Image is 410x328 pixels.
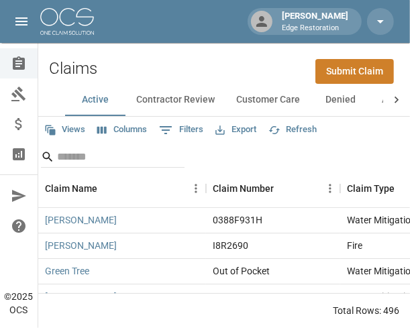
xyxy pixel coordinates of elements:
a: [PERSON_NAME] [45,239,117,252]
button: Menu [320,178,340,199]
p: Edge Restoration [282,23,348,34]
div: Out of Pocket [213,264,270,278]
div: Claim Number [213,170,274,207]
div: 0728068065 [213,290,266,303]
div: Claim Number [206,170,340,207]
a: Submit Claim [315,59,394,84]
div: Claim Name [45,170,97,207]
div: © 2025 OCS [5,290,34,317]
button: Export [212,119,260,140]
a: [PERSON_NAME] [45,290,117,303]
button: Sort [274,179,293,198]
button: open drawer [8,8,35,35]
button: Denied [311,84,371,116]
button: Sort [97,179,116,198]
a: [PERSON_NAME] [45,213,117,227]
img: ocs-logo-white-transparent.png [40,8,94,35]
button: Customer Care [225,84,311,116]
div: I8R2690 [213,239,248,252]
div: Fire [347,239,362,252]
button: Refresh [265,119,320,140]
div: Claim Type [347,170,395,207]
div: Total Rows: 496 [333,304,399,317]
h2: Claims [49,59,97,78]
button: Views [41,119,89,140]
div: [PERSON_NAME] [276,9,354,34]
a: Green Tree [45,264,89,278]
button: Contractor Review [125,84,225,116]
div: Search [41,146,185,170]
button: Show filters [156,119,207,141]
button: Active [65,84,125,116]
div: dynamic tabs [65,84,383,116]
button: Menu [186,178,206,199]
div: Claim Name [38,170,206,207]
div: 0388F931H [213,213,262,227]
button: Select columns [94,119,150,140]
